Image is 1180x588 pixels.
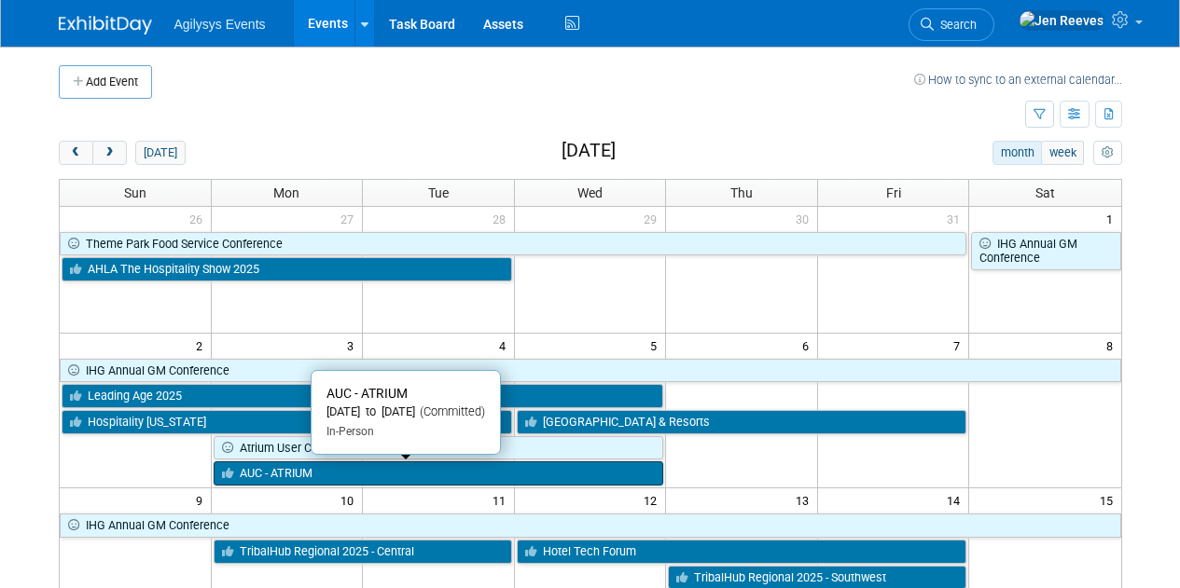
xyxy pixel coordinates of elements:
i: Personalize Calendar [1102,147,1114,159]
a: [GEOGRAPHIC_DATA] & Resorts [517,410,967,434]
span: 5 [648,334,665,357]
span: Thu [730,185,753,200]
a: Hotel Tech Forum [517,540,967,564]
span: 4 [497,334,514,357]
button: [DATE] [135,141,185,165]
span: 27 [339,207,362,230]
span: 6 [800,334,817,357]
a: How to sync to an external calendar... [914,73,1122,87]
span: 11 [491,488,514,512]
img: ExhibitDay [59,16,152,34]
span: 30 [794,207,817,230]
button: next [92,141,127,165]
span: Tue [428,185,449,200]
a: Leading Age 2025 [62,384,664,408]
span: 12 [642,488,665,512]
button: week [1041,141,1084,165]
span: 15 [1098,488,1121,512]
a: AHLA The Hospitality Show 2025 [62,257,512,281]
span: Sun [124,185,146,200]
span: 26 [187,207,211,230]
span: 3 [345,334,362,357]
span: 1 [1104,207,1121,230]
span: Agilysys Events [174,17,266,32]
a: IHG Annual GM Conference [971,232,1120,270]
a: Theme Park Food Service Conference [60,232,967,256]
button: Add Event [59,65,152,99]
a: Atrium User Conference [214,436,664,460]
span: Sat [1035,185,1055,200]
span: Wed [577,185,603,200]
span: Fri [886,185,901,200]
span: Mon [273,185,299,200]
button: myCustomButton [1093,141,1121,165]
span: 13 [794,488,817,512]
span: 14 [945,488,968,512]
span: 28 [491,207,514,230]
a: TribalHub Regional 2025 - Central [214,540,512,564]
span: 7 [951,334,968,357]
span: Search [934,18,977,32]
button: month [993,141,1042,165]
img: Jen Reeves [1019,10,1104,31]
span: 10 [339,488,362,512]
span: 31 [945,207,968,230]
a: Search [909,8,994,41]
a: Hospitality [US_STATE] [62,410,512,434]
span: (Committed) [415,404,485,418]
a: IHG Annual GM Conference [60,513,1121,538]
span: 29 [642,207,665,230]
span: 8 [1104,334,1121,357]
span: 2 [194,334,211,357]
span: 9 [194,488,211,512]
a: AUC - ATRIUM [214,461,664,485]
a: IHG Annual GM Conference [60,359,1121,383]
span: In-Person [326,425,374,438]
button: prev [59,141,93,165]
div: [DATE] to [DATE] [326,404,485,420]
span: AUC - ATRIUM [326,386,408,401]
h2: [DATE] [562,141,616,161]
